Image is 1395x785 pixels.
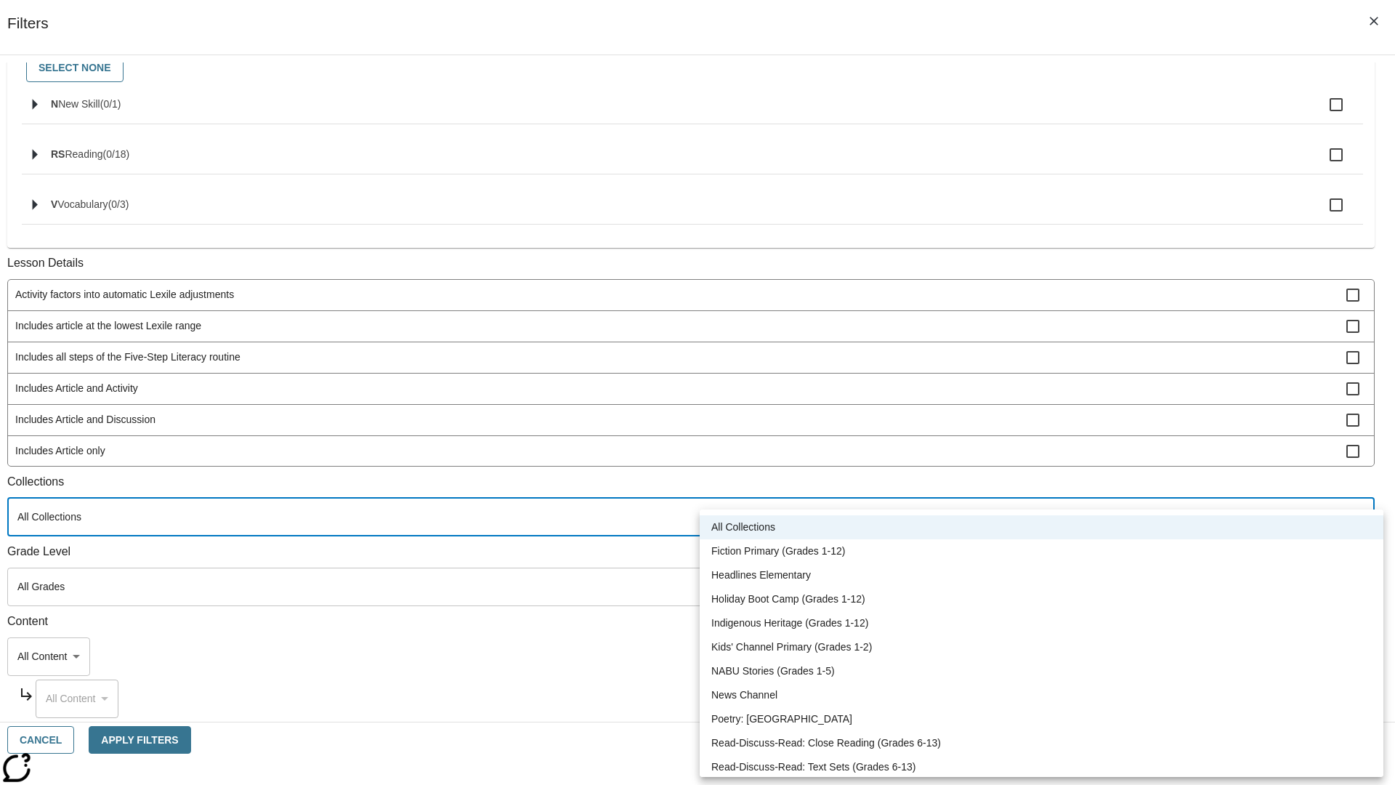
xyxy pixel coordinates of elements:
[700,611,1383,635] li: Indigenous Heritage (Grades 1-12)
[700,563,1383,587] li: Headlines Elementary
[700,755,1383,779] li: Read-Discuss-Read: Text Sets (Grades 6-13)
[700,731,1383,755] li: Read-Discuss-Read: Close Reading (Grades 6-13)
[700,707,1383,731] li: Poetry: [GEOGRAPHIC_DATA]
[700,587,1383,611] li: Holiday Boot Camp (Grades 1-12)
[700,683,1383,707] li: News Channel
[700,635,1383,659] li: Kids' Channel Primary (Grades 1-2)
[700,659,1383,683] li: NABU Stories (Grades 1-5)
[700,515,1383,539] li: All Collections
[700,539,1383,563] li: Fiction Primary (Grades 1-12)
